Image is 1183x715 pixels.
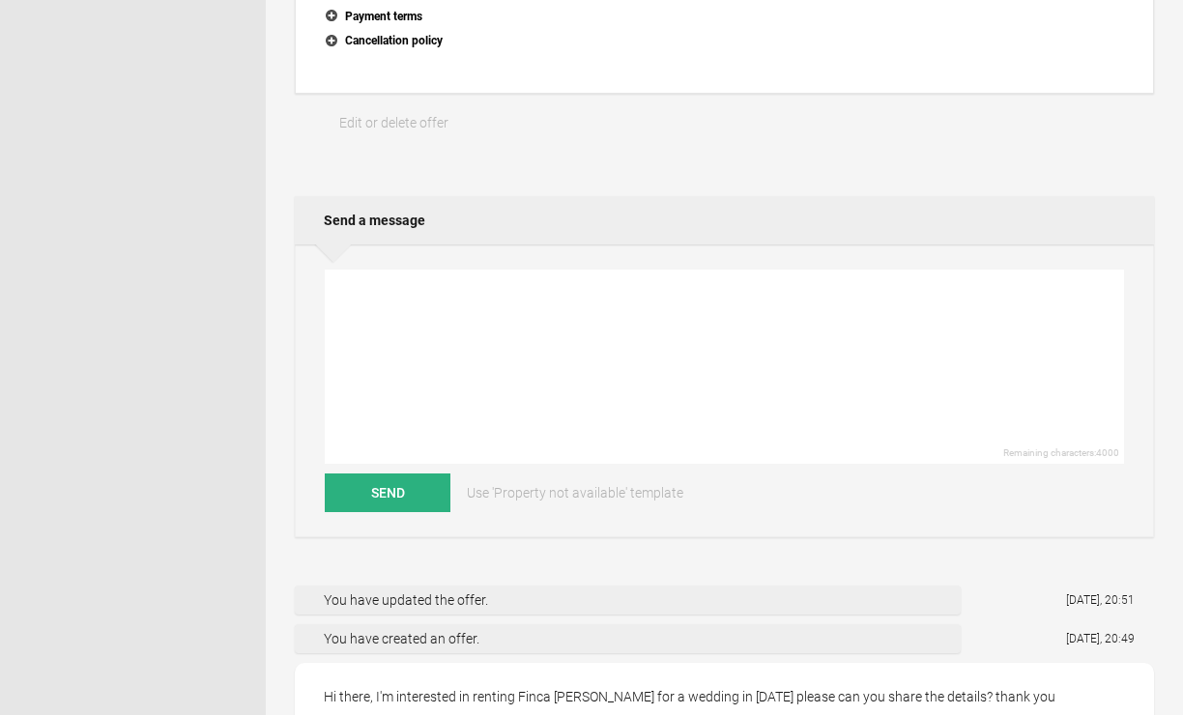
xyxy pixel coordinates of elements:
[295,103,494,142] a: Edit or delete offer
[325,473,450,512] button: Send
[325,29,1124,54] button: Cancellation policy
[295,196,1154,244] h2: Send a message
[295,586,961,615] div: You have updated the offer.
[453,473,697,512] a: Use 'Property not available' template
[1066,593,1135,607] flynt-date-display: [DATE], 20:51
[295,624,961,653] div: You have created an offer.
[1066,632,1135,645] flynt-date-display: [DATE], 20:49
[325,5,1124,30] button: Payment terms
